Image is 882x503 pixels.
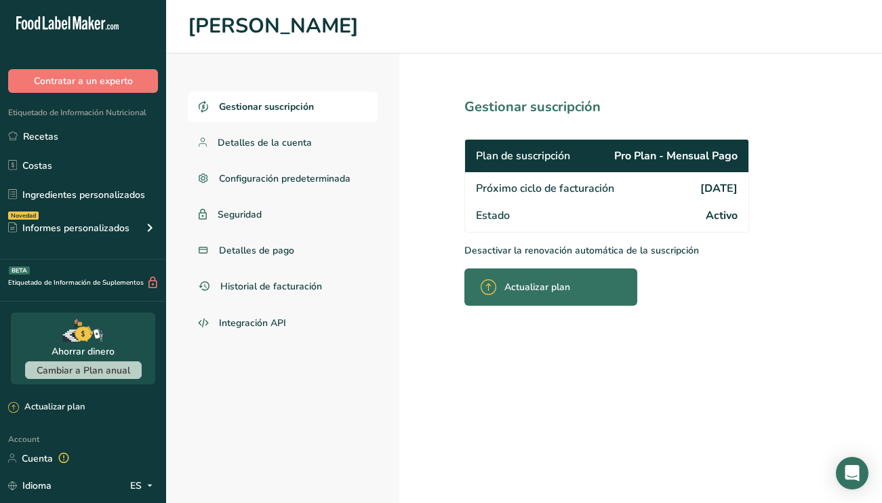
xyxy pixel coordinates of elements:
div: Ahorrar dinero [52,344,115,359]
span: Próximo ciclo de facturación [476,180,614,197]
h1: [PERSON_NAME] [188,11,860,42]
div: Actualizar plan [8,401,85,414]
a: Detalles de pago [188,235,378,266]
div: ES [130,477,158,494]
span: Seguridad [218,207,262,222]
a: Integración API [188,307,378,340]
span: Cambiar a Plan anual [37,364,130,377]
span: [DATE] [700,180,738,197]
span: Configuración predeterminada [219,172,350,186]
div: Open Intercom Messenger [836,457,868,489]
span: Actualizar plan [504,280,570,294]
span: Detalles de pago [219,243,294,258]
a: Gestionar suscripción [188,92,378,122]
span: Estado [476,207,510,224]
span: Gestionar suscripción [219,100,314,114]
span: Detalles de la cuenta [218,136,312,150]
span: Historial de facturación [220,279,322,294]
button: Cambiar a Plan anual [25,361,142,379]
a: Seguridad [188,199,378,230]
a: Historial de facturación [188,271,378,302]
span: Activo [706,207,738,224]
a: Idioma [8,474,52,498]
div: Informes personalizados [8,221,129,235]
span: Pro Plan - Mensual Pago [614,148,738,164]
span: Integración API [219,316,286,330]
div: Novedad [8,212,39,220]
button: Contratar a un experto [8,69,158,93]
a: Detalles de la cuenta [188,127,378,158]
p: Desactivar la renovación automática de la suscripción [464,243,809,258]
h1: Gestionar suscripción [464,97,809,117]
div: BETA [9,266,30,275]
span: Plan de suscripción [476,148,570,164]
a: Configuración predeterminada [188,163,378,194]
